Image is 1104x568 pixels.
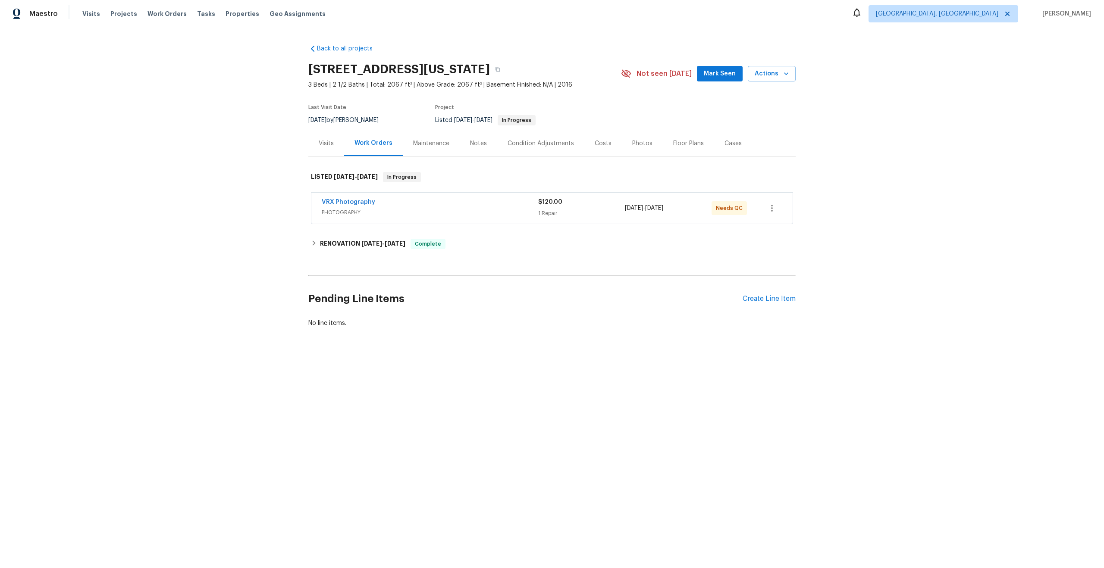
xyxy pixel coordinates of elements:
[110,9,137,18] span: Projects
[716,204,746,212] span: Needs QC
[595,139,612,148] div: Costs
[361,240,405,247] span: -
[490,62,505,77] button: Copy Address
[632,139,652,148] div: Photos
[748,66,796,82] button: Actions
[308,234,796,254] div: RENOVATION [DATE]-[DATE]Complete
[320,239,405,249] h6: RENOVATION
[637,69,692,78] span: Not seen [DATE]
[755,69,789,79] span: Actions
[354,139,392,147] div: Work Orders
[538,199,562,205] span: $120.00
[270,9,326,18] span: Geo Assignments
[538,209,625,218] div: 1 Repair
[308,65,490,74] h2: [STREET_ADDRESS][US_STATE]
[625,205,643,211] span: [DATE]
[384,173,420,181] span: In Progress
[308,44,391,53] a: Back to all projects
[435,105,454,110] span: Project
[308,319,796,328] div: No line items.
[308,279,743,319] h2: Pending Line Items
[334,174,378,180] span: -
[743,295,796,303] div: Create Line Item
[697,66,743,82] button: Mark Seen
[82,9,100,18] span: Visits
[724,139,742,148] div: Cases
[625,204,663,212] span: -
[29,9,58,18] span: Maestro
[308,81,621,89] span: 3 Beds | 2 1/2 Baths | Total: 2067 ft² | Above Grade: 2067 ft² | Basement Finished: N/A | 2016
[357,174,378,180] span: [DATE]
[508,139,574,148] div: Condition Adjustments
[308,105,346,110] span: Last Visit Date
[308,163,796,191] div: LISTED [DATE]-[DATE]In Progress
[308,115,389,125] div: by [PERSON_NAME]
[322,208,538,217] span: PHOTOGRAPHY
[454,117,492,123] span: -
[197,11,215,17] span: Tasks
[499,118,535,123] span: In Progress
[876,9,998,18] span: [GEOGRAPHIC_DATA], [GEOGRAPHIC_DATA]
[311,172,378,182] h6: LISTED
[435,117,536,123] span: Listed
[361,240,382,247] span: [DATE]
[1039,9,1091,18] span: [PERSON_NAME]
[226,9,259,18] span: Properties
[308,117,326,123] span: [DATE]
[474,117,492,123] span: [DATE]
[147,9,187,18] span: Work Orders
[704,69,736,79] span: Mark Seen
[385,240,405,247] span: [DATE]
[645,205,663,211] span: [DATE]
[322,199,375,205] a: VRX Photography
[334,174,354,180] span: [DATE]
[454,117,472,123] span: [DATE]
[673,139,704,148] div: Floor Plans
[413,139,449,148] div: Maintenance
[411,240,445,248] span: Complete
[319,139,334,148] div: Visits
[470,139,487,148] div: Notes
